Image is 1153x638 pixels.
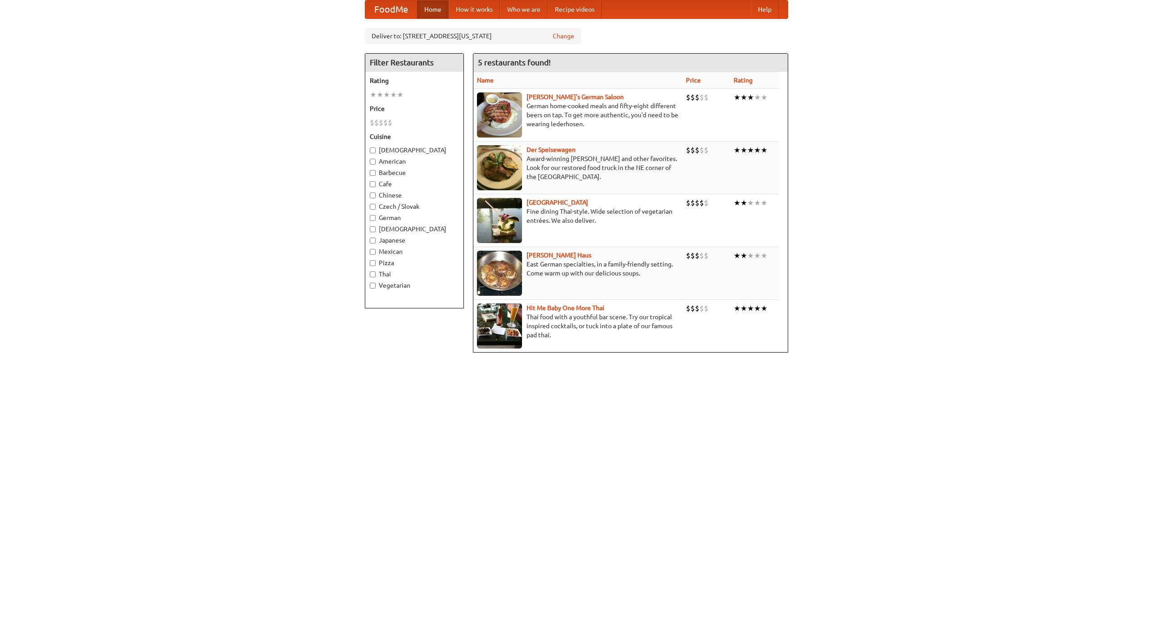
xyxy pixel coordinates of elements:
a: Hit Me Baby One More Thai [527,304,604,312]
li: ★ [747,251,754,261]
a: How it works [449,0,500,18]
li: $ [383,118,388,128]
label: Japanese [370,236,459,245]
input: Czech / Slovak [370,204,376,210]
li: ★ [761,198,767,208]
label: Chinese [370,191,459,200]
li: ★ [734,92,740,102]
input: Thai [370,271,376,277]
p: German home-cooked meals and fifty-eight different beers on tap. To get more authentic, you'd nee... [477,101,679,129]
li: ★ [754,198,761,208]
li: ★ [754,145,761,155]
li: ★ [761,303,767,313]
li: ★ [761,251,767,261]
li: $ [704,303,708,313]
li: ★ [747,198,754,208]
label: Thai [370,270,459,279]
li: $ [699,145,704,155]
li: $ [686,303,690,313]
li: $ [686,145,690,155]
li: ★ [734,145,740,155]
li: $ [686,251,690,261]
div: Deliver to: [STREET_ADDRESS][US_STATE] [365,28,581,44]
li: $ [690,251,695,261]
li: ★ [761,92,767,102]
p: East German specialties, in a family-friendly setting. Come warm up with our delicious soups. [477,260,679,278]
label: Vegetarian [370,281,459,290]
a: Name [477,77,494,84]
li: $ [388,118,392,128]
li: ★ [740,303,747,313]
label: American [370,157,459,166]
li: $ [699,303,704,313]
input: [DEMOGRAPHIC_DATA] [370,226,376,232]
img: babythai.jpg [477,303,522,349]
label: Pizza [370,258,459,267]
li: $ [695,92,699,102]
li: ★ [747,145,754,155]
input: Cafe [370,181,376,187]
b: [GEOGRAPHIC_DATA] [527,199,588,206]
h5: Price [370,104,459,113]
a: FoodMe [365,0,417,18]
li: ★ [370,90,377,100]
h5: Cuisine [370,132,459,141]
a: Change [553,32,574,41]
li: $ [699,92,704,102]
li: ★ [383,90,390,100]
a: Who we are [500,0,548,18]
a: [PERSON_NAME] Haus [527,252,591,259]
li: ★ [740,145,747,155]
a: Help [751,0,779,18]
p: Thai food with a youthful bar scene. Try our tropical inspired cocktails, or tuck into a plate of... [477,312,679,340]
li: ★ [747,92,754,102]
img: speisewagen.jpg [477,145,522,190]
label: [DEMOGRAPHIC_DATA] [370,225,459,234]
li: $ [695,145,699,155]
li: ★ [754,303,761,313]
li: $ [704,251,708,261]
label: German [370,213,459,222]
a: Price [686,77,701,84]
a: [PERSON_NAME]'s German Saloon [527,93,624,101]
li: $ [690,145,695,155]
li: $ [379,118,383,128]
li: $ [704,198,708,208]
input: German [370,215,376,221]
a: Rating [734,77,753,84]
h5: Rating [370,76,459,85]
input: [DEMOGRAPHIC_DATA] [370,147,376,153]
label: Mexican [370,247,459,256]
img: esthers.jpg [477,92,522,138]
p: Fine dining Thai-style. Wide selection of vegetarian entrées. We also deliver. [477,207,679,225]
li: $ [370,118,374,128]
ng-pluralize: 5 restaurants found! [478,58,551,67]
li: ★ [754,251,761,261]
li: ★ [754,92,761,102]
li: ★ [390,90,397,100]
input: Chinese [370,193,376,198]
li: $ [690,303,695,313]
li: ★ [761,145,767,155]
img: satay.jpg [477,198,522,243]
li: ★ [747,303,754,313]
li: $ [695,303,699,313]
li: $ [695,198,699,208]
li: $ [686,198,690,208]
li: $ [699,198,704,208]
a: Der Speisewagen [527,146,576,153]
label: Barbecue [370,168,459,177]
li: $ [699,251,704,261]
a: Home [417,0,449,18]
li: $ [686,92,690,102]
img: kohlhaus.jpg [477,251,522,296]
input: Vegetarian [370,283,376,289]
li: ★ [734,303,740,313]
p: Award-winning [PERSON_NAME] and other favorites. Look for our restored food truck in the NE corne... [477,154,679,181]
li: ★ [397,90,404,100]
li: $ [690,198,695,208]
